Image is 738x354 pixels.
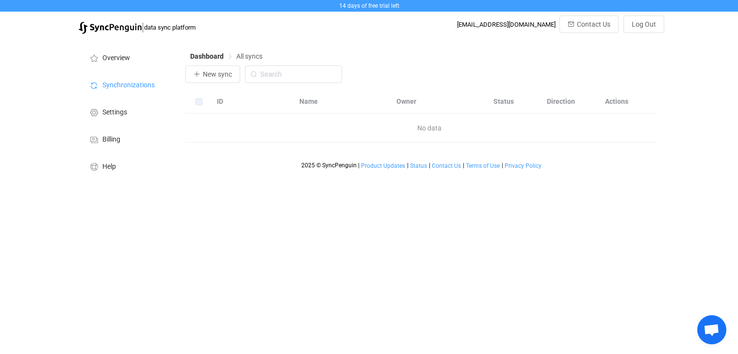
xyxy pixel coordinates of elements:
[407,162,409,169] span: |
[410,162,427,169] a: Status
[465,162,500,169] a: Terms of Use
[301,162,357,169] span: 2025 © SyncPenguin
[542,96,600,107] div: Direction
[236,52,262,60] span: All syncs
[463,162,464,169] span: |
[632,20,656,28] span: Log Out
[79,44,176,71] a: Overview
[431,162,461,169] a: Contact Us
[559,16,619,33] button: Contact Us
[339,2,399,9] span: 14 days of free trial left
[504,162,542,169] a: Privacy Policy
[203,70,232,78] span: New sync
[144,24,196,31] span: data sync platform
[142,20,144,34] span: |
[79,20,196,34] a: |data sync platform
[457,21,556,28] div: [EMAIL_ADDRESS][DOMAIN_NAME]
[190,53,262,60] div: Breadcrumb
[190,52,224,60] span: Dashboard
[466,162,500,169] span: Terms of Use
[79,152,176,179] a: Help
[102,136,120,144] span: Billing
[600,96,673,107] div: Actions
[361,162,405,169] span: Product Updates
[505,162,541,169] span: Privacy Policy
[245,65,342,83] input: Search
[432,162,461,169] span: Contact Us
[102,163,116,171] span: Help
[410,162,427,169] span: Status
[489,96,542,107] div: Status
[185,65,240,83] button: New sync
[79,98,176,125] a: Settings
[697,315,726,344] a: Open chat
[502,162,503,169] span: |
[392,96,489,107] div: Owner
[212,96,241,107] div: ID
[102,109,127,116] span: Settings
[429,162,430,169] span: |
[102,81,155,89] span: Synchronizations
[361,162,406,169] a: Product Updates
[307,113,551,143] span: No data
[623,16,664,33] button: Log Out
[358,162,360,169] span: |
[79,22,142,34] img: syncpenguin.svg
[79,71,176,98] a: Synchronizations
[79,125,176,152] a: Billing
[102,54,130,62] span: Overview
[295,96,392,107] div: Name
[577,20,610,28] span: Contact Us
